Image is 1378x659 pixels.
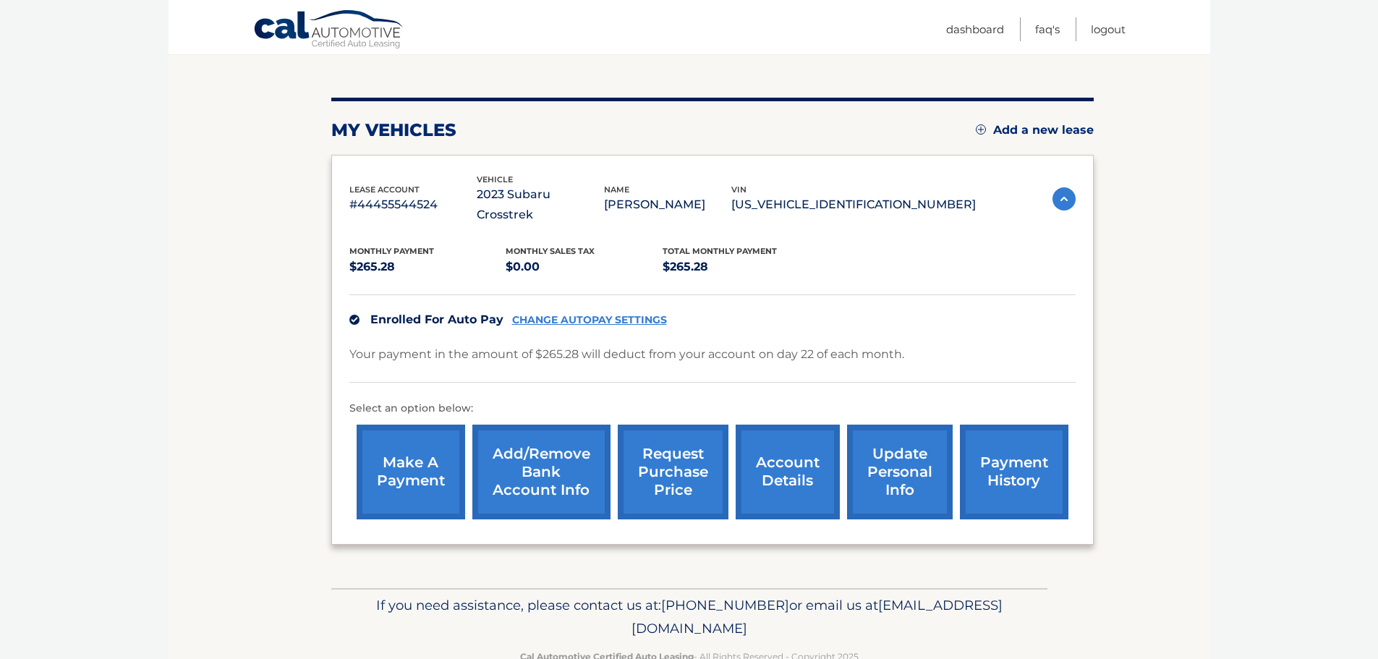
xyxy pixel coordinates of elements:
span: [PHONE_NUMBER] [661,597,789,613]
p: $265.28 [663,257,820,277]
a: payment history [960,425,1068,519]
p: $265.28 [349,257,506,277]
p: [PERSON_NAME] [604,195,731,215]
a: Dashboard [946,17,1004,41]
span: name [604,184,629,195]
span: Enrolled For Auto Pay [370,313,503,326]
img: check.svg [349,315,360,325]
a: Cal Automotive [253,9,405,51]
span: vin [731,184,747,195]
h2: my vehicles [331,119,456,141]
a: request purchase price [618,425,728,519]
a: make a payment [357,425,465,519]
p: If you need assistance, please contact us at: or email us at [341,594,1038,640]
span: lease account [349,184,420,195]
p: Select an option below: [349,400,1076,417]
span: Monthly Payment [349,246,434,256]
a: update personal info [847,425,953,519]
a: Add/Remove bank account info [472,425,611,519]
p: 2023 Subaru Crosstrek [477,184,604,225]
span: vehicle [477,174,513,184]
img: add.svg [976,124,986,135]
p: #44455544524 [349,195,477,215]
a: account details [736,425,840,519]
a: CHANGE AUTOPAY SETTINGS [512,314,667,326]
img: accordion-active.svg [1052,187,1076,211]
span: Total Monthly Payment [663,246,777,256]
a: FAQ's [1035,17,1060,41]
a: Logout [1091,17,1126,41]
p: $0.00 [506,257,663,277]
a: Add a new lease [976,123,1094,137]
p: [US_VEHICLE_IDENTIFICATION_NUMBER] [731,195,976,215]
p: Your payment in the amount of $265.28 will deduct from your account on day 22 of each month. [349,344,904,365]
span: Monthly sales Tax [506,246,595,256]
